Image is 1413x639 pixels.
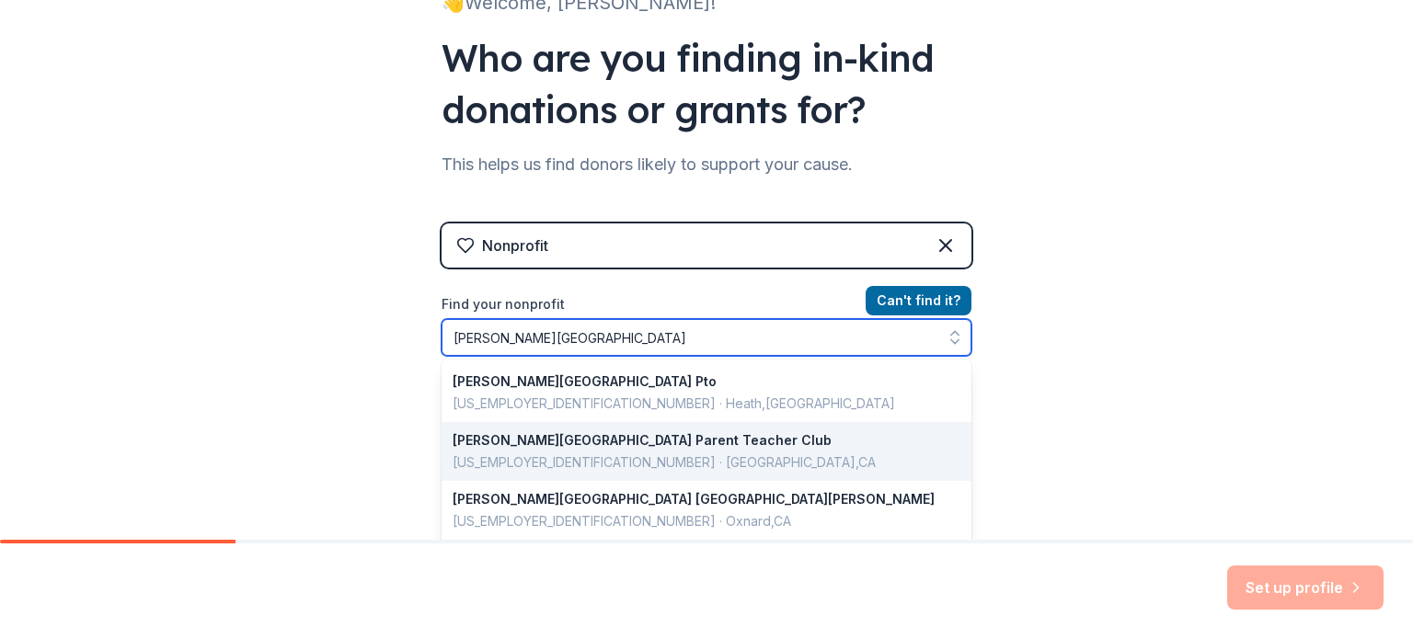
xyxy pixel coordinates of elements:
div: [US_EMPLOYER_IDENTIFICATION_NUMBER] · [GEOGRAPHIC_DATA] , CA [453,451,938,474]
div: [US_EMPLOYER_IDENTIFICATION_NUMBER] · Oxnard , CA [453,510,938,532]
div: [PERSON_NAME][GEOGRAPHIC_DATA] Pto [453,371,938,393]
input: Search by name, EIN, or city [442,319,971,356]
div: [PERSON_NAME][GEOGRAPHIC_DATA] Parent Teacher Club [453,429,938,451]
div: [PERSON_NAME][GEOGRAPHIC_DATA] [GEOGRAPHIC_DATA][PERSON_NAME] [453,488,938,510]
div: [US_EMPLOYER_IDENTIFICATION_NUMBER] · Heath , [GEOGRAPHIC_DATA] [453,393,938,415]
